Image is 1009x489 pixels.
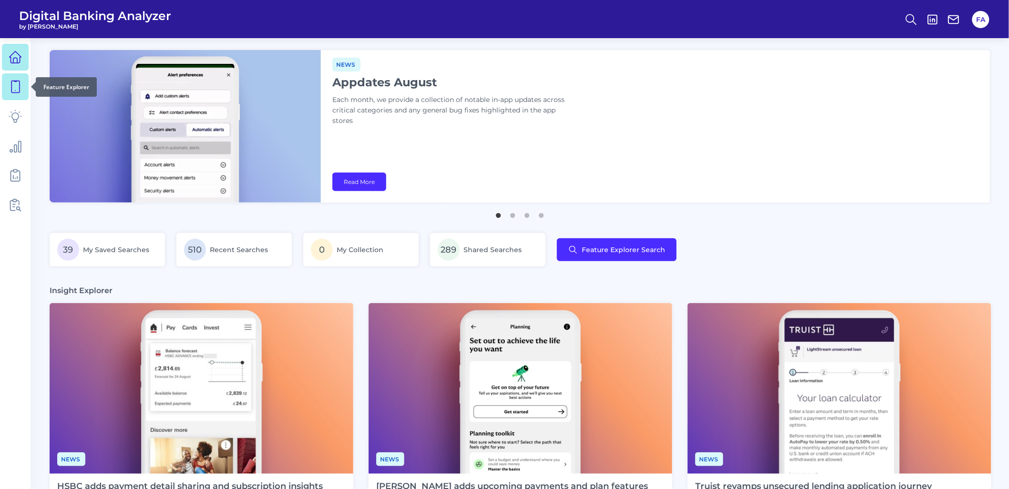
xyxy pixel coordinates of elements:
h3: Insight Explorer [50,285,113,295]
span: News [695,452,723,466]
span: 39 [57,239,79,261]
h1: Appdates August [332,75,571,89]
span: Shared Searches [463,245,522,254]
p: Each month, we provide a collection of notable in-app updates across critical categories and any ... [332,95,571,126]
a: News [695,454,723,463]
button: Feature Explorer Search [557,238,677,261]
button: 3 [522,208,532,218]
a: News [57,454,85,463]
span: 289 [438,239,460,261]
img: News - Phone.png [50,303,353,474]
img: bannerImg [50,50,321,203]
span: News [332,58,360,71]
span: Feature Explorer Search [582,246,665,254]
span: My Saved Searches [83,245,149,254]
span: News [57,452,85,466]
span: Recent Searches [210,245,268,254]
span: Digital Banking Analyzer [19,9,171,23]
span: 510 [184,239,206,261]
a: 39My Saved Searches [50,233,165,266]
span: My Collection [337,245,383,254]
button: 2 [508,208,517,218]
a: 289Shared Searches [430,233,546,266]
a: News [376,454,404,463]
div: Feature Explorer [36,77,97,97]
img: News - Phone (4).png [369,303,672,474]
a: 0My Collection [303,233,419,266]
span: by [PERSON_NAME] [19,23,171,30]
a: 510Recent Searches [176,233,292,266]
a: News [332,60,360,69]
span: 0 [311,239,333,261]
button: 4 [536,208,546,218]
button: FA [972,11,989,28]
a: Read More [332,173,386,191]
img: News - Phone (3).png [688,303,991,474]
span: News [376,452,404,466]
button: 1 [494,208,503,218]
